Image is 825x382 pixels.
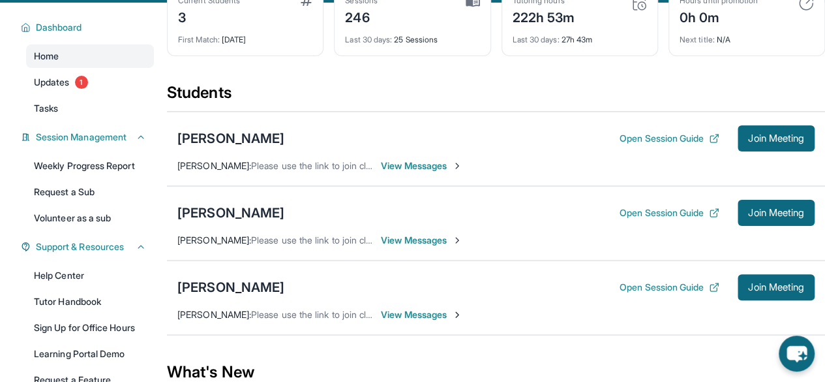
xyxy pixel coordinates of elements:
div: [PERSON_NAME] [177,278,284,296]
button: Join Meeting [738,200,815,226]
button: Join Meeting [738,274,815,300]
a: Sign Up for Office Hours [26,316,154,340]
span: Last 30 days : [513,35,560,44]
span: Join Meeting [748,135,804,142]
a: Help Center [26,264,154,287]
span: [PERSON_NAME] : [177,309,251,320]
div: 25 Sessions [345,27,479,45]
div: 246 [345,6,378,27]
div: N/A [680,27,814,45]
button: Support & Resources [31,240,146,253]
span: Join Meeting [748,209,804,217]
span: Session Management [36,131,127,144]
div: [PERSON_NAME] [177,204,284,222]
div: [PERSON_NAME] [177,129,284,148]
span: Join Meeting [748,283,804,291]
span: Home [34,50,59,63]
span: View Messages [381,308,462,321]
div: [DATE] [178,27,312,45]
a: Request a Sub [26,180,154,204]
button: Dashboard [31,21,146,34]
img: Chevron-Right [452,310,462,320]
div: Students [167,82,825,111]
div: 3 [178,6,240,27]
button: Session Management [31,131,146,144]
span: Tasks [34,102,58,115]
span: Last 30 days : [345,35,392,44]
span: First Match : [178,35,220,44]
a: Weekly Progress Report [26,154,154,178]
a: Home [26,44,154,68]
button: Open Session Guide [620,132,719,145]
a: Learning Portal Demo [26,342,154,366]
span: [PERSON_NAME] : [177,160,251,171]
span: Support & Resources [36,240,124,253]
span: Dashboard [36,21,82,34]
a: Updates1 [26,71,154,94]
button: Join Meeting [738,125,815,151]
button: Open Session Guide [620,281,719,294]
div: 222h 53m [513,6,575,27]
button: Open Session Guide [620,206,719,219]
span: 1 [75,76,88,89]
img: Chevron-Right [452,161,462,171]
a: Volunteer as a sub [26,206,154,230]
span: View Messages [381,234,462,247]
button: chat-button [779,336,815,372]
span: Next title : [680,35,715,44]
a: Tasks [26,97,154,120]
span: View Messages [381,159,462,172]
span: Please use the link to join class on 10/8 ([DATE]) at 4 pm for [PERSON_NAME] and 5 pm for Angelique. [251,160,674,171]
span: Updates [34,76,70,89]
div: 0h 0m [680,6,758,27]
a: Tutor Handbook [26,290,154,313]
span: [PERSON_NAME] : [177,234,251,246]
span: Please use the link to join class on 10/8 ([DATE]) at 4 pm for [PERSON_NAME] and 5 pm for Angelique. [251,234,674,246]
div: 27h 43m [513,27,647,45]
img: Chevron-Right [452,235,462,246]
span: Please use the link to join class on [DATE] ([DATE]) at 3 pm. [251,309,496,320]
